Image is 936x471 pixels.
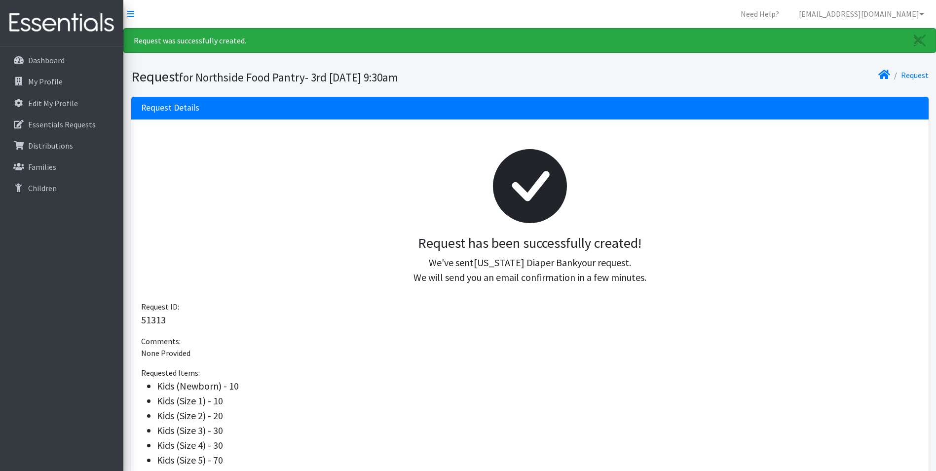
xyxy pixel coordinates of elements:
[141,348,190,358] span: None Provided
[157,408,919,423] li: Kids (Size 2) - 20
[141,103,199,113] h3: Request Details
[474,256,577,269] span: [US_STATE] Diaper Bank
[157,379,919,393] li: Kids (Newborn) - 10
[4,136,119,156] a: Distributions
[791,4,932,24] a: [EMAIL_ADDRESS][DOMAIN_NAME]
[28,77,63,86] p: My Profile
[157,453,919,468] li: Kids (Size 5) - 70
[4,178,119,198] a: Children
[733,4,787,24] a: Need Help?
[901,70,929,80] a: Request
[141,302,179,312] span: Request ID:
[141,336,181,346] span: Comments:
[28,98,78,108] p: Edit My Profile
[28,183,57,193] p: Children
[4,157,119,177] a: Families
[179,70,398,84] small: for Northside Food Pantry- 3rd [DATE] 9:30am
[157,438,919,453] li: Kids (Size 4) - 30
[28,119,96,129] p: Essentials Requests
[28,55,65,65] p: Dashboard
[149,235,911,252] h3: Request has been successfully created!
[28,141,73,151] p: Distributions
[141,368,200,378] span: Requested Items:
[157,423,919,438] li: Kids (Size 3) - 30
[141,313,919,327] p: 51313
[131,68,526,85] h1: Request
[28,162,56,172] p: Families
[157,393,919,408] li: Kids (Size 1) - 10
[4,115,119,134] a: Essentials Requests
[123,28,936,53] div: Request was successfully created.
[4,93,119,113] a: Edit My Profile
[904,29,936,52] a: Close
[4,6,119,39] img: HumanEssentials
[4,72,119,91] a: My Profile
[4,50,119,70] a: Dashboard
[149,255,911,285] p: We've sent your request. We will send you an email confirmation in a few minutes.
